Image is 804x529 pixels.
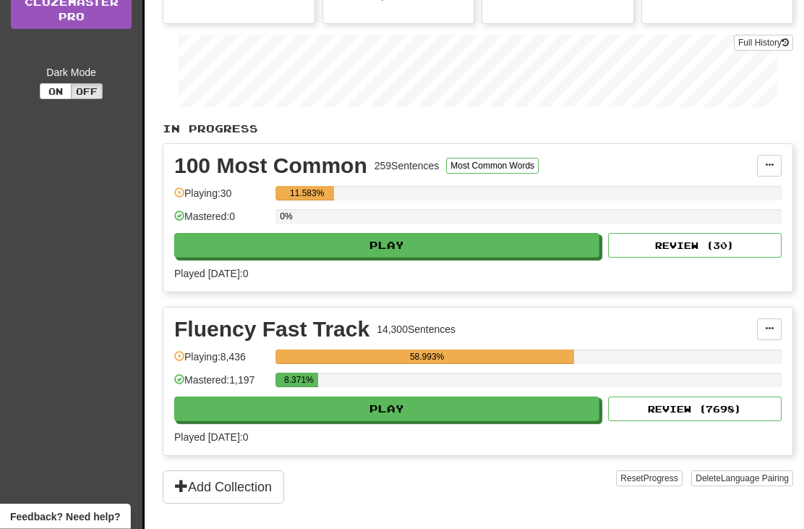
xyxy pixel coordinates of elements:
div: Playing: 30 [174,187,268,211]
button: Play [174,397,599,422]
div: Dark Mode [11,66,132,80]
button: Review (7698) [608,397,782,422]
button: On [40,84,72,100]
button: Full History [734,35,793,51]
button: ResetProgress [616,471,682,487]
p: In Progress [163,122,793,137]
div: Playing: 8,436 [174,350,268,374]
div: Mastered: 1,197 [174,373,268,397]
div: 8.371% [280,373,317,388]
div: 259 Sentences [375,159,440,174]
button: Off [71,84,103,100]
span: Played [DATE]: 0 [174,432,248,444]
div: 58.993% [280,350,574,365]
div: Fluency Fast Track [174,319,369,341]
button: Most Common Words [446,158,539,174]
button: Play [174,234,599,258]
div: 14,300 Sentences [377,323,456,337]
div: 11.583% [280,187,334,201]
button: Add Collection [163,471,284,504]
div: Mastered: 0 [174,210,268,234]
div: 100 Most Common [174,156,367,177]
span: Progress [643,474,678,484]
button: Review (30) [608,234,782,258]
span: Language Pairing [721,474,789,484]
span: Played [DATE]: 0 [174,268,248,280]
span: Open feedback widget [10,509,120,524]
button: DeleteLanguage Pairing [691,471,793,487]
